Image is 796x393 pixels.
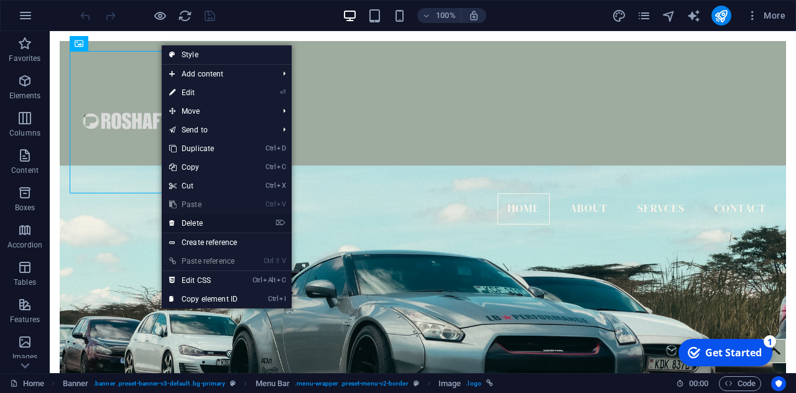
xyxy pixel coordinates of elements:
[662,9,676,23] i: Navigator
[264,257,274,265] i: Ctrl
[687,8,701,23] button: text_generator
[11,165,39,175] p: Content
[9,128,40,138] p: Columns
[12,352,38,362] p: Images
[689,376,708,391] span: 00 00
[277,163,285,171] i: C
[93,376,225,391] span: . banner .preset-banner-v3-default .bg-primary
[275,257,280,265] i: ⇧
[711,6,731,25] button: publish
[417,8,461,23] button: 100%
[162,158,245,177] a: CtrlCCopy
[252,276,262,284] i: Ctrl
[10,315,40,325] p: Features
[637,9,651,23] i: Pages (Ctrl+Alt+S)
[714,9,728,23] i: Publish
[662,8,677,23] button: navigator
[280,88,285,96] i: ⏎
[256,376,290,391] span: Click to select. Double-click to edit
[414,380,419,387] i: This element is a customizable preset
[279,295,285,303] i: I
[34,12,90,25] div: Get Started
[15,203,35,213] p: Boxes
[7,240,42,250] p: Accordion
[263,276,275,284] i: Alt
[162,45,292,64] a: Style
[162,102,273,121] span: Move
[230,380,236,387] i: This element is a customizable preset
[14,277,36,287] p: Tables
[152,8,167,23] button: Click here to leave preview mode and continue editing
[746,9,785,22] span: More
[724,376,756,391] span: Code
[9,91,41,101] p: Elements
[676,376,709,391] h6: Session time
[468,10,479,21] i: On resize automatically adjust zoom level to fit chosen device.
[7,5,101,32] div: Get Started 1 items remaining, 80% complete
[92,1,104,14] div: 1
[162,65,273,83] span: Add content
[612,8,627,23] button: design
[162,177,245,195] a: CtrlXCut
[10,376,44,391] a: Click to cancel selection. Double-click to open Pages
[277,200,285,208] i: V
[466,376,481,391] span: . logo
[162,252,245,270] a: Ctrl⇧VPaste reference
[719,376,761,391] button: Code
[162,195,245,214] a: CtrlVPaste
[162,290,245,308] a: CtrlICopy element ID
[162,139,245,158] a: CtrlDDuplicate
[698,379,700,388] span: :
[162,271,245,290] a: CtrlAltCEdit CSS
[268,295,278,303] i: Ctrl
[266,200,275,208] i: Ctrl
[282,257,285,265] i: V
[162,233,292,252] a: Create reference
[266,144,275,152] i: Ctrl
[9,53,40,63] p: Favorites
[266,182,275,190] i: Ctrl
[266,163,275,171] i: Ctrl
[436,8,456,23] h6: 100%
[277,144,285,152] i: D
[612,9,626,23] i: Design (Ctrl+Alt+Y)
[178,9,192,23] i: Reload page
[275,219,285,227] i: ⌦
[63,376,89,391] span: Click to select. Double-click to edit
[637,8,652,23] button: pages
[162,121,273,139] a: Send to
[63,376,493,391] nav: breadcrumb
[486,380,493,387] i: This element is linked
[741,6,790,25] button: More
[687,9,701,23] i: AI Writer
[438,376,461,391] span: Click to select. Double-click to edit
[277,182,285,190] i: X
[162,214,245,233] a: ⌦Delete
[277,276,285,284] i: C
[771,376,786,391] button: Usercentrics
[295,376,408,391] span: . menu-wrapper .preset-menu-v2-border
[162,83,245,102] a: ⏎Edit
[177,8,192,23] button: reload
